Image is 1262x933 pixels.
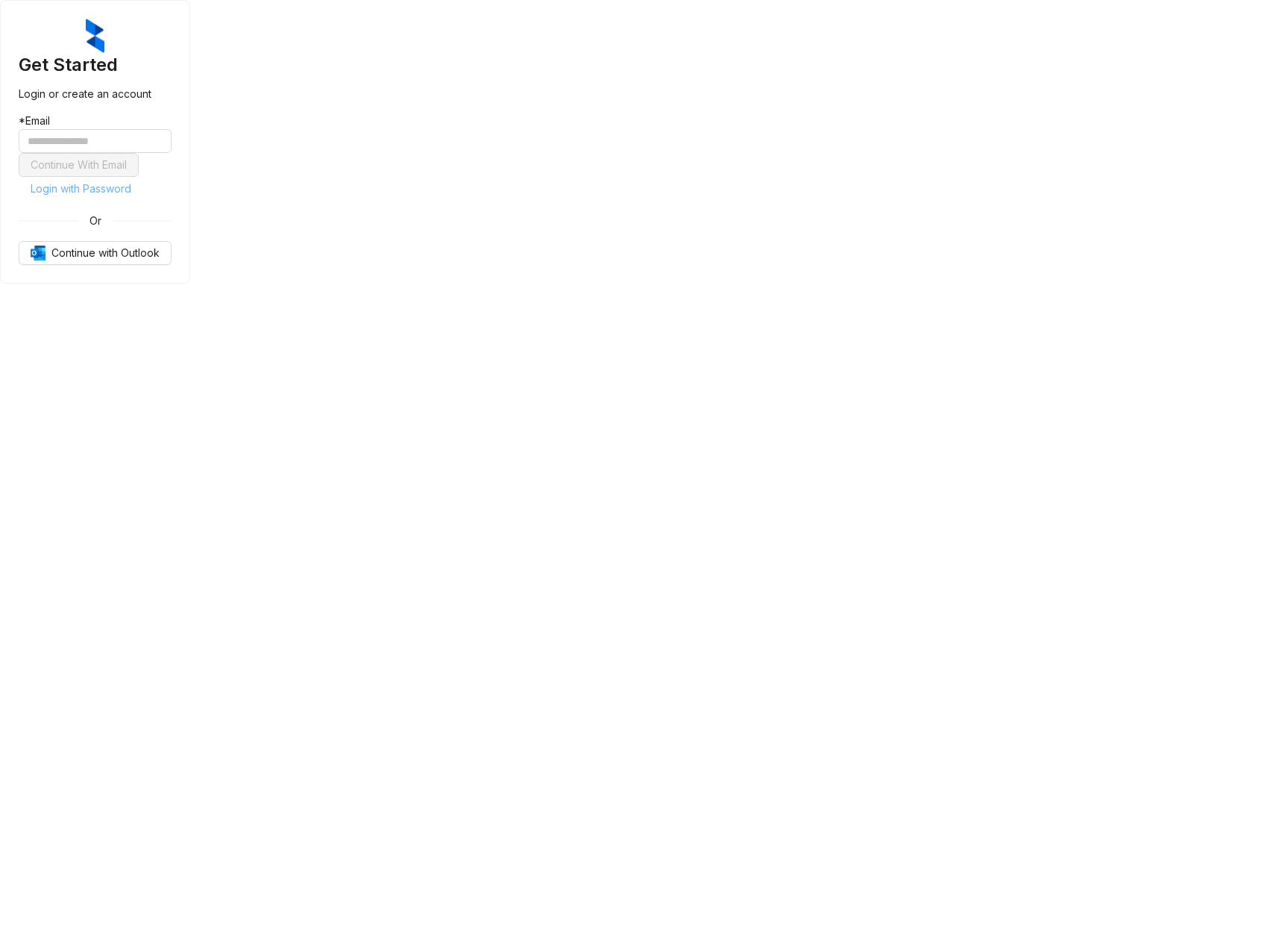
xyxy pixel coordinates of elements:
[86,19,104,53] img: ZumaIcon
[19,177,143,201] button: Login with Password
[79,213,112,229] span: Or
[19,86,172,102] div: Login or create an account
[19,53,172,77] h3: Get Started
[19,153,139,177] button: Continue With Email
[51,245,160,261] span: Continue with Outlook
[19,241,172,265] button: OutlookContinue with Outlook
[31,181,131,197] span: Login with Password
[31,246,45,260] img: Outlook
[19,113,172,129] div: Email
